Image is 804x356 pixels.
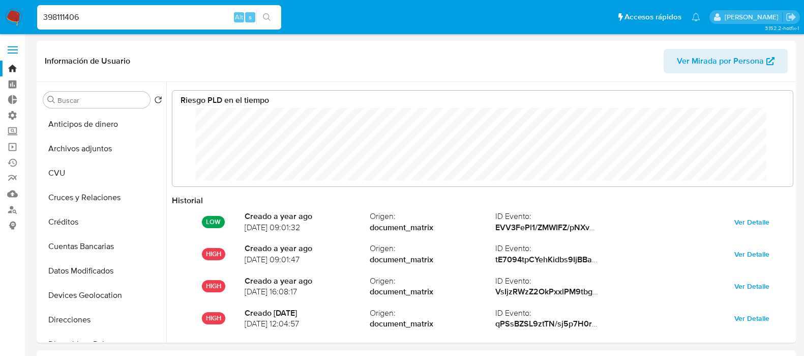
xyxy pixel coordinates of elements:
input: Buscar [57,96,146,105]
p: HIGH [202,248,225,260]
button: Archivos adjuntos [39,136,166,161]
span: Ver Detalle [734,215,769,229]
strong: Creado a year ago [245,211,370,222]
span: Origen : [370,211,495,222]
button: Volver al orden por defecto [154,96,162,107]
strong: Riesgo PLD en el tiempo [181,94,269,106]
span: ID Evento : [495,211,620,222]
strong: Creado a year ago [245,276,370,287]
strong: Creado [DATE] [245,308,370,319]
button: CVU [39,161,166,185]
strong: document_matrix [370,318,495,330]
strong: document_matrix [370,286,495,297]
span: Origen : [370,308,495,319]
span: Ver Detalle [734,247,769,261]
button: Cruces y Relaciones [39,185,166,210]
span: [DATE] 09:01:47 [245,254,370,265]
p: yanina.loff@mercadolibre.com [725,12,782,22]
span: Alt [235,12,243,22]
span: [DATE] 16:08:17 [245,286,370,297]
span: Ver Detalle [734,311,769,325]
button: Ver Detalle [727,310,777,326]
button: Ver Detalle [727,246,777,262]
a: Notificaciones [692,13,700,21]
strong: Creado a year ago [245,243,370,254]
span: s [249,12,252,22]
input: Buscar usuario o caso... [37,11,281,24]
button: Ver Detalle [727,214,777,230]
a: Salir [786,12,796,22]
strong: Historial [172,195,203,206]
button: Devices Geolocation [39,283,166,308]
span: Ver Detalle [734,279,769,293]
button: Anticipos de dinero [39,112,166,136]
span: [DATE] 09:01:32 [245,222,370,233]
button: Direcciones [39,308,166,332]
h1: Información de Usuario [45,56,130,66]
span: ID Evento : [495,308,620,319]
strong: document_matrix [370,254,495,265]
p: HIGH [202,312,225,324]
span: Ver Mirada por Persona [677,49,764,73]
button: Datos Modificados [39,259,166,283]
button: Ver Mirada por Persona [664,49,788,73]
span: Accesos rápidos [624,12,681,22]
p: LOW [202,216,225,228]
button: Buscar [47,96,55,104]
span: [DATE] 12:04:57 [245,318,370,330]
button: Cuentas Bancarias [39,234,166,259]
span: Origen : [370,276,495,287]
button: search-icon [256,10,277,24]
span: ID Evento : [495,243,620,254]
p: HIGH [202,280,225,292]
button: Ver Detalle [727,278,777,294]
button: Créditos [39,210,166,234]
span: Origen : [370,243,495,254]
span: ID Evento : [495,276,620,287]
strong: document_matrix [370,222,495,233]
